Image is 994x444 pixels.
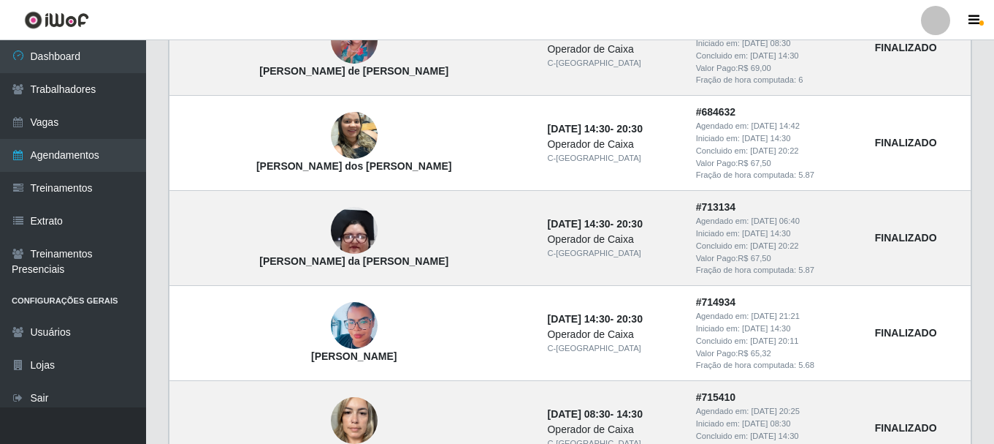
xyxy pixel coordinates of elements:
[259,255,448,267] strong: [PERSON_NAME] da [PERSON_NAME]
[616,123,643,135] time: 20:30
[547,408,642,420] strong: -
[24,11,89,29] img: CoreUI Logo
[547,218,642,230] strong: -
[875,232,937,244] strong: FINALIZADO
[616,313,643,325] time: 20:30
[696,430,857,443] div: Concluido em:
[696,418,857,430] div: Iniciado em:
[331,105,378,167] img: Janiele Ribeiro dos Santos
[547,42,678,57] div: Operador de Caixa
[696,215,857,227] div: Agendado em:
[547,327,678,342] div: Operador de Caixa
[750,432,798,440] time: [DATE] 14:30
[311,350,397,362] strong: [PERSON_NAME]
[696,120,857,132] div: Agendado em:
[752,217,800,225] time: [DATE] 06:40
[696,227,857,240] div: Iniciado em:
[742,419,790,428] time: [DATE] 08:30
[616,218,643,230] time: 20:30
[696,310,857,323] div: Agendado em:
[696,132,857,145] div: Iniciado em:
[696,157,857,170] div: Valor Pago: R$ 67,50
[547,57,678,69] div: C-[GEOGRAPHIC_DATA]
[259,65,448,77] strong: [PERSON_NAME] de [PERSON_NAME]
[696,252,857,265] div: Valor Pago: R$ 67,50
[547,247,678,260] div: C-[GEOGRAPHIC_DATA]
[696,335,857,347] div: Concluido em:
[696,201,736,213] strong: # 713134
[547,123,610,135] time: [DATE] 14:30
[696,240,857,252] div: Concluido em:
[696,405,857,418] div: Agendado em:
[547,152,678,165] div: C-[GEOGRAPHIC_DATA]
[696,145,857,157] div: Concluido em:
[547,422,678,437] div: Operador de Caixa
[696,359,857,372] div: Fração de hora computada: 5.68
[331,296,378,355] img: Samara Caroline Oliveira De Souza
[750,51,798,60] time: [DATE] 14:30
[752,312,800,320] time: [DATE] 21:21
[742,229,790,238] time: [DATE] 14:30
[547,342,678,355] div: C-[GEOGRAPHIC_DATA]
[742,134,790,143] time: [DATE] 14:30
[696,391,736,403] strong: # 715410
[547,137,678,152] div: Operador de Caixa
[752,407,800,415] time: [DATE] 20:25
[742,324,790,333] time: [DATE] 14:30
[875,327,937,339] strong: FINALIZADO
[547,313,642,325] strong: -
[616,408,643,420] time: 14:30
[742,39,790,48] time: [DATE] 08:30
[331,17,378,64] img: Joyce Costa de Oliveira Leocadio
[750,146,798,155] time: [DATE] 20:22
[696,74,857,86] div: Fração de hora computada: 6
[750,336,798,345] time: [DATE] 20:11
[696,62,857,75] div: Valor Pago: R$ 69,00
[547,218,610,230] time: [DATE] 14:30
[696,106,736,118] strong: # 684632
[547,123,642,135] strong: -
[875,42,937,53] strong: FINALIZADO
[750,241,798,250] time: [DATE] 20:22
[875,137,937,148] strong: FINALIZADO
[696,347,857,360] div: Valor Pago: R$ 65,32
[752,121,800,130] time: [DATE] 14:42
[696,296,736,308] strong: # 714934
[696,264,857,276] div: Fração de hora computada: 5.87
[547,313,610,325] time: [DATE] 14:30
[696,323,857,335] div: Iniciado em:
[696,169,857,181] div: Fração de hora computada: 5.87
[547,408,610,420] time: [DATE] 08:30
[256,160,452,172] strong: [PERSON_NAME] dos [PERSON_NAME]
[331,178,378,282] img: Joelma Gomes da Silva Santos
[875,422,937,434] strong: FINALIZADO
[696,50,857,62] div: Concluido em:
[696,37,857,50] div: Iniciado em:
[547,232,678,247] div: Operador de Caixa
